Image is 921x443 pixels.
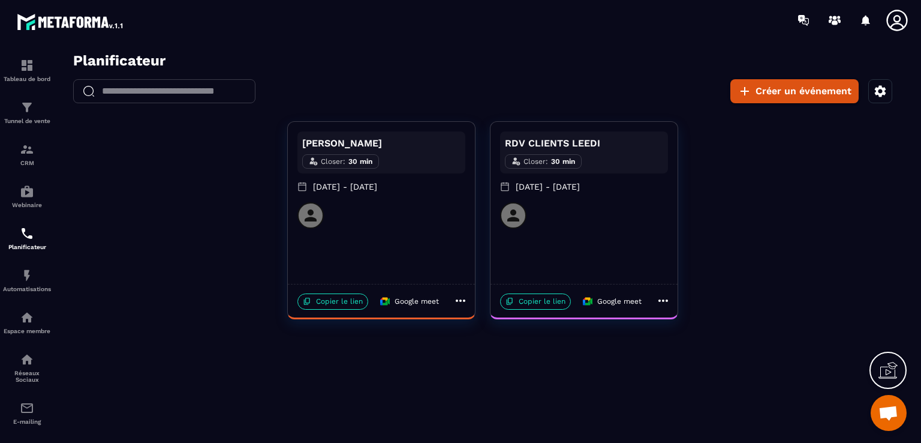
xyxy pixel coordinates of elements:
a: formationformationTableau de bord [3,49,51,91]
button: Créer un événement [674,27,802,51]
p: Espace membre [3,328,51,334]
img: formation [20,100,34,115]
img: scheduler [20,226,34,241]
p: Copier le lien [241,241,312,258]
p: 30 min [292,104,316,115]
a: automationsautomationsEspace membre [3,301,51,343]
a: automationsautomationsAutomatisations [3,259,51,301]
a: schedulerschedulerPlanificateur [3,217,51,259]
img: automations [20,184,34,199]
p: Copier le lien [444,241,514,258]
p: [DATE] - [DATE] [241,128,409,140]
p: RDV CLIENTS LEEDI [449,84,607,98]
img: automations [20,268,34,283]
p: 30 min [495,104,519,115]
img: logo [17,11,125,32]
img: formation [20,142,34,157]
p: Planificateur [3,244,51,250]
a: automationsautomationsWebinaire [3,175,51,217]
p: Tunnel de vente [3,118,51,124]
a: formationformationTunnel de vente [3,91,51,133]
p: Audit Leedi [246,84,404,98]
a: formationformationCRM [3,133,51,175]
p: Closer : [264,104,289,115]
p: Webinaire [3,202,51,208]
p: CRM [3,160,51,166]
a: Ouvrir le chat [871,395,907,431]
p: Closer : [467,104,492,115]
p: Automatisations [3,286,51,292]
p: Réseaux Sociaux [3,370,51,383]
p: Tableau de bord [3,76,51,82]
img: email [20,401,34,415]
p: [DATE] - [DATE] [444,128,612,140]
p: Google meet [317,241,390,258]
a: emailemailE-mailing [3,392,51,434]
img: automations [20,310,34,325]
p: Google meet [519,241,592,258]
a: social-networksocial-networkRéseaux Sociaux [3,343,51,392]
img: formation [20,58,34,73]
p: E-mailing [3,418,51,425]
img: social-network [20,352,34,367]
